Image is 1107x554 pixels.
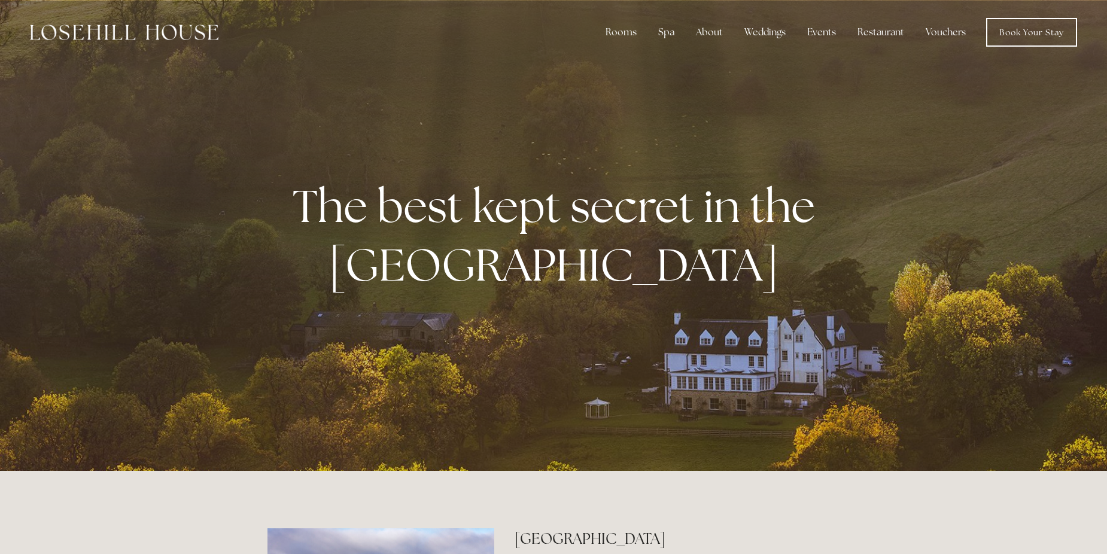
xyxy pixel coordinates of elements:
[848,20,914,44] div: Restaurant
[798,20,846,44] div: Events
[916,20,975,44] a: Vouchers
[596,20,646,44] div: Rooms
[735,20,795,44] div: Weddings
[686,20,732,44] div: About
[649,20,684,44] div: Spa
[515,528,840,549] h2: [GEOGRAPHIC_DATA]
[986,18,1077,47] a: Book Your Stay
[30,25,218,40] img: Losehill House
[293,176,825,294] strong: The best kept secret in the [GEOGRAPHIC_DATA]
